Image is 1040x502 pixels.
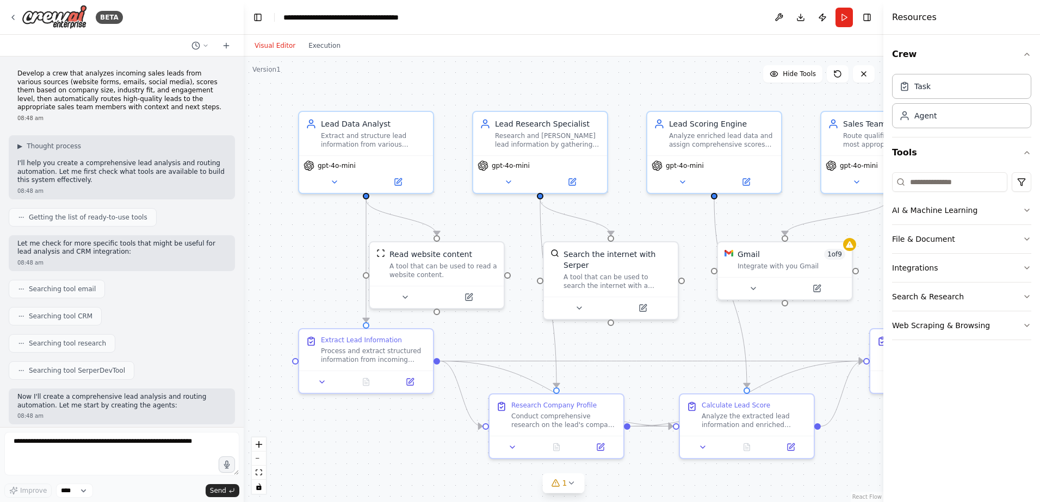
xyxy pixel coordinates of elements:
[564,273,671,290] div: A tool that can be used to search the internet with a search_query. Supports different search typ...
[669,118,775,129] div: Lead Scoring Engine
[725,249,733,258] img: Gmail
[630,356,863,432] g: Edge from 7c8c8c33-e9c1-4a17-b655-a30c4d9dd6c2 to 553a7945-3767-4ee5-94ea-bb1614e43ec4
[892,283,1031,311] button: Search & Research
[252,437,266,451] button: zoom in
[738,249,760,260] div: Gmail
[646,111,782,194] div: Lead Scoring EngineAnalyze enriched lead data and assign comprehensive scores based on company si...
[17,393,226,410] p: Now I'll create a comprehensive lead analysis and routing automation. Let me start by creating th...
[20,486,47,495] span: Improve
[892,137,1031,168] button: Tools
[892,11,937,24] h4: Resources
[843,131,949,149] div: Route qualified leads to the most appropriate sales team member based on {routing_criteria} (terr...
[343,375,389,388] button: No output available
[679,393,815,459] div: Calculate Lead ScoreAnalyze the extracted lead information and enriched company profile to calcul...
[772,441,809,454] button: Open in side panel
[534,441,580,454] button: No output available
[495,118,601,129] div: Lead Research Specialist
[389,262,497,279] div: A tool that can be used to read a website content.
[321,131,426,149] div: Extract and structure lead information from various sources including {lead_source} (website form...
[840,161,878,170] span: gpt-4o-mini
[17,240,226,256] p: Let me check for more specific tools that might be useful for lead analysis and CRM integration:
[511,412,617,429] div: Conduct comprehensive research on the lead's company using the structured data from lead extracti...
[702,412,807,429] div: Analyze the extracted lead information and enriched company profile to calculate a comprehensive ...
[321,347,426,364] div: Process and extract structured information from incoming sales leads from {lead_source}. Parse an...
[283,12,399,23] nav: breadcrumb
[892,196,1031,224] button: AI & Machine Learning
[535,199,562,387] g: Edge from 2541c841-5846-4337-8810-94360d26613d to 7c8c8c33-e9c1-4a17-b655-a30c4d9dd6c2
[511,401,597,410] div: Research Company Profile
[914,81,931,92] div: Task
[824,249,845,260] span: Number of enabled actions
[302,39,347,52] button: Execution
[252,451,266,466] button: zoom out
[550,249,559,258] img: SerperDevTool
[210,486,226,495] span: Send
[843,118,949,129] div: Sales Team Router
[369,241,505,309] div: ScrapeWebsiteToolRead website contentA tool that can be used to read a website content.
[738,262,845,271] div: Integrate with you Gmail
[17,412,226,420] div: 08:48 am
[892,254,1031,282] button: Integrations
[376,249,385,258] img: ScrapeWebsiteTool
[630,421,673,432] g: Edge from 7c8c8c33-e9c1-4a17-b655-a30c4d9dd6c2 to 286161cb-cc7c-4d88-849f-951b5925a1ce
[612,302,673,315] button: Open in side panel
[206,484,239,497] button: Send
[367,175,429,189] button: Open in side panel
[17,70,226,112] p: Develop a crew that analyzes incoming sales leads from various sources (website forms, emails, so...
[27,142,81,150] span: Thought process
[187,39,213,52] button: Switch to previous chat
[821,356,863,432] g: Edge from 286161cb-cc7c-4d88-849f-951b5925a1ce to 553a7945-3767-4ee5-94ea-bb1614e43ec4
[492,161,530,170] span: gpt-4o-mini
[29,213,147,222] span: Getting the list of ready-to-use tools
[361,199,442,235] g: Edge from f4aa3dd2-ec4f-4c26-b426-d691dc454d88 to b6866955-cceb-4ceb-a2f8-85fff5d6b73e
[252,437,266,494] div: React Flow controls
[321,118,426,129] div: Lead Data Analyst
[252,480,266,494] button: toggle interactivity
[252,466,266,480] button: fit view
[219,456,235,473] button: Click to speak your automation idea
[892,168,1031,349] div: Tools
[763,65,822,83] button: Hide Tools
[562,478,567,488] span: 1
[29,312,92,321] span: Searching tool CRM
[22,5,87,29] img: Logo
[666,161,704,170] span: gpt-4o-mini
[564,249,671,271] div: Search the internet with Serper
[717,241,853,300] div: GmailGmail1of9Integrate with you Gmail
[852,494,882,500] a: React Flow attribution
[96,11,123,24] div: BETA
[17,142,81,150] button: ▶Thought process
[709,199,752,387] g: Edge from f03c68ad-dee2-436e-8edf-80d822703576 to 286161cb-cc7c-4d88-849f-951b5925a1ce
[298,111,434,194] div: Lead Data AnalystExtract and structure lead information from various sources including {lead_sour...
[440,356,863,367] g: Edge from 6358d8e2-6930-4313-819f-41af1bd79828 to 553a7945-3767-4ee5-94ea-bb1614e43ec4
[218,39,235,52] button: Start a new chat
[252,65,281,74] div: Version 1
[724,441,770,454] button: No output available
[535,199,616,235] g: Edge from 2541c841-5846-4337-8810-94360d26613d to 8cd844c2-37df-4c80-92fe-21c369509f3f
[892,311,1031,340] button: Web Scraping & Browsing
[389,249,472,260] div: Read website content
[859,10,875,25] button: Hide right sidebar
[541,175,603,189] button: Open in side panel
[715,175,777,189] button: Open in side panel
[543,473,585,493] button: 1
[892,225,1031,253] button: File & Document
[472,111,608,194] div: Lead Research SpecialistResearch and [PERSON_NAME] lead information by gathering company details,...
[298,328,434,394] div: Extract Lead InformationProcess and extract structured information from incoming sales leads from...
[248,39,302,52] button: Visual Editor
[17,114,226,122] div: 08:48 am
[17,259,226,267] div: 08:48 am
[29,339,106,348] span: Searching tool research
[17,187,226,195] div: 08:48 am
[4,484,52,498] button: Improve
[318,161,356,170] span: gpt-4o-mini
[391,375,429,388] button: Open in side panel
[779,199,894,235] g: Edge from 6d444c9e-0fe9-4ad2-9851-c110a36936cc to 4172a8e2-864e-4d3a-b961-145944ad047a
[440,356,482,432] g: Edge from 6358d8e2-6930-4313-819f-41af1bd79828 to 7c8c8c33-e9c1-4a17-b655-a30c4d9dd6c2
[361,199,372,322] g: Edge from f4aa3dd2-ec4f-4c26-b426-d691dc454d88 to 6358d8e2-6930-4313-819f-41af1bd79828
[495,131,601,149] div: Research and [PERSON_NAME] lead information by gathering company details, industry classification...
[29,285,96,293] span: Searching tool email
[29,366,125,375] span: Searching tool SerperDevTool
[17,159,226,185] p: I'll help you create a comprehensive lead analysis and routing automation. Let me first check wha...
[892,39,1031,70] button: Crew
